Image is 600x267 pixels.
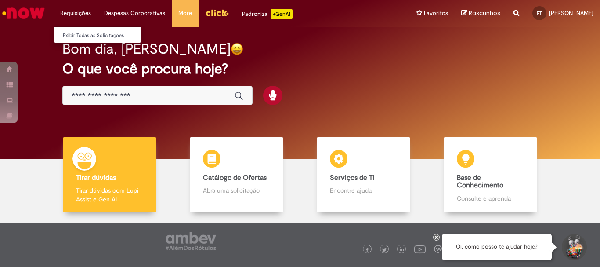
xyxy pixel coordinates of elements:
[400,247,404,252] img: logo_footer_linkedin.png
[76,173,116,182] b: Tirar dúvidas
[330,173,375,182] b: Serviços de TI
[62,41,231,57] h2: Bom dia, [PERSON_NAME]
[166,232,216,250] img: logo_footer_ambev_rotulo_gray.png
[414,243,426,255] img: logo_footer_youtube.png
[205,6,229,19] img: click_logo_yellow_360x200.png
[104,9,165,18] span: Despesas Corporativas
[442,234,552,260] div: Oi, como posso te ajudar hoje?
[54,26,141,43] ul: Requisições
[203,186,270,195] p: Abra uma solicitação
[173,137,300,213] a: Catálogo de Ofertas Abra uma solicitação
[46,137,173,213] a: Tirar dúvidas Tirar dúvidas com Lupi Assist e Gen Ai
[178,9,192,18] span: More
[560,234,587,260] button: Iniciar Conversa de Suporte
[434,245,442,253] img: logo_footer_workplace.png
[382,248,387,252] img: logo_footer_twitter.png
[457,194,524,203] p: Consulte e aprenda
[1,4,46,22] img: ServiceNow
[62,61,538,77] h2: O que você procura hoje?
[60,9,91,18] span: Requisições
[203,173,267,182] b: Catálogo de Ofertas
[457,173,503,190] b: Base de Conhecimento
[76,186,143,204] p: Tirar dúvidas com Lupi Assist e Gen Ai
[424,9,448,18] span: Favoritos
[300,137,427,213] a: Serviços de TI Encontre ajuda
[469,9,500,17] span: Rascunhos
[549,9,593,17] span: [PERSON_NAME]
[537,10,542,16] span: RT
[330,186,397,195] p: Encontre ajuda
[231,43,243,55] img: happy-face.png
[54,31,151,40] a: Exibir Todas as Solicitações
[271,9,293,19] p: +GenAi
[461,9,500,18] a: Rascunhos
[242,9,293,19] div: Padroniza
[365,248,369,252] img: logo_footer_facebook.png
[427,137,554,213] a: Base de Conhecimento Consulte e aprenda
